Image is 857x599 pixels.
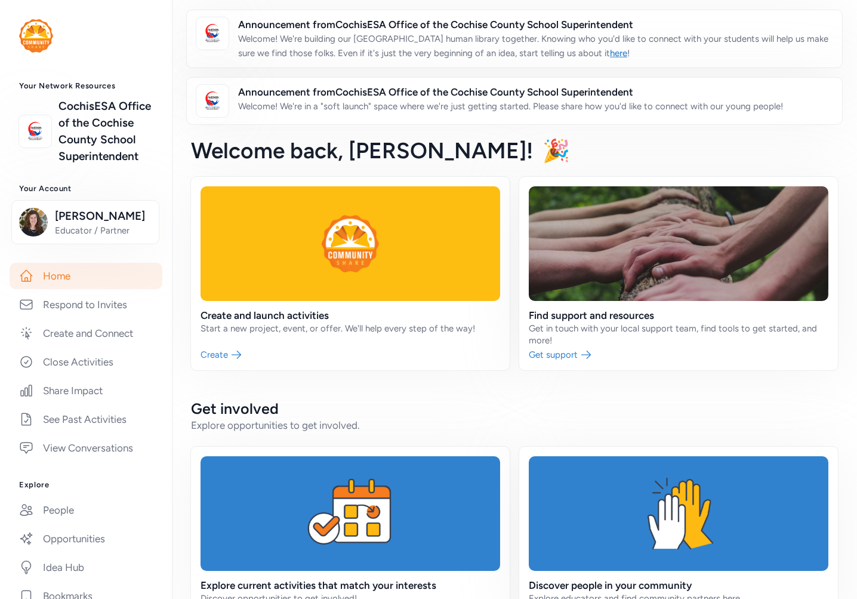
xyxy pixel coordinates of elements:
span: 🎉 [542,137,570,164]
h3: Your Account [19,184,153,193]
h3: Your Network Resources [19,81,153,91]
h3: Explore [19,480,153,490]
a: Home [10,263,162,289]
span: Educator / Partner [55,225,152,236]
a: CochisESA Office of the Cochise County School Superintendent [58,98,153,165]
span: Announcement from CochisESA Office of the Cochise County School Superintendent [238,17,833,32]
img: logo [19,19,53,53]
p: Welcome! We're building our [GEOGRAPHIC_DATA] human library together. Knowing who you'd like to c... [238,32,833,60]
a: Share Impact [10,377,162,404]
img: logo [199,20,226,47]
a: See Past Activities [10,406,162,432]
a: View Conversations [10,435,162,461]
button: [PERSON_NAME]Educator / Partner [11,200,159,244]
p: Welcome! We're in a "soft launch" space where we're just getting started. Please share how you'd ... [238,99,783,113]
a: Create and Connect [10,320,162,346]
a: Close Activities [10,349,162,375]
a: Respond to Invites [10,291,162,318]
img: logo [22,118,48,145]
span: [PERSON_NAME] [55,208,152,225]
a: here [610,48,627,59]
h2: Get involved [191,399,838,418]
a: Opportunities [10,526,162,552]
a: Idea Hub [10,554,162,580]
a: People [10,497,162,523]
div: Explore opportunities to get involved. [191,418,838,432]
img: logo [199,88,226,114]
span: Announcement from CochisESA Office of the Cochise County School Superintendent [238,85,783,99]
span: Welcome back , [PERSON_NAME]! [191,137,533,164]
